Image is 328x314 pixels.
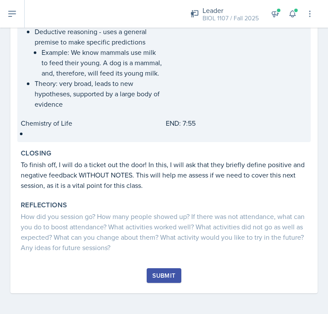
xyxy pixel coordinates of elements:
[203,5,259,16] div: Leader
[35,26,162,47] p: Deductive reasoning - uses a general premise to make specific predictions
[21,118,162,128] p: Chemistry of Life
[21,149,51,158] label: Closing
[147,268,181,283] button: Submit
[21,159,307,190] p: To finish off, I will do a ticket out the door! In this, I will ask that they briefly define posi...
[152,272,175,279] div: Submit
[21,211,307,253] div: How did you session go? How many people showed up? If there was not attendance, what can you do t...
[35,78,162,109] p: Theory: very broad, leads to new hypotheses, supported by a large body of evidence
[21,201,67,209] label: Reflections
[166,118,307,128] p: END: 7:55
[203,14,259,23] div: BIOL 1107 / Fall 2025
[42,47,162,78] p: Example: We know mammals use milk to feed their young. A dog is a mammal, and, therefore, will fe...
